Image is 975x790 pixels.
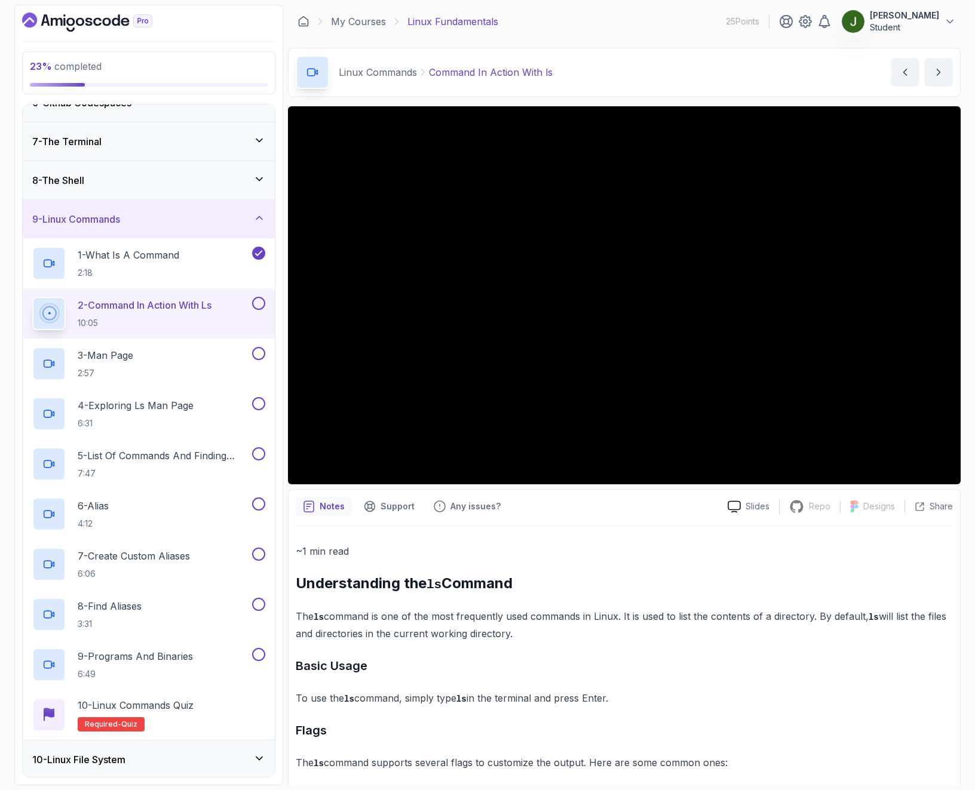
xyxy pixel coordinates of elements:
[78,317,211,329] p: 10:05
[30,60,52,72] span: 23 %
[32,347,265,380] button: 3-Man Page2:57
[23,200,275,238] button: 9-Linux Commands
[314,613,324,622] code: ls
[78,549,190,563] p: 7 - Create Custom Aliases
[78,668,193,680] p: 6:49
[296,497,352,516] button: notes button
[32,548,265,581] button: 7-Create Custom Aliases6:06
[32,648,265,681] button: 9-Programs And Binaries6:49
[427,497,508,516] button: Feedback button
[870,21,939,33] p: Student
[78,348,133,362] p: 3 - Man Page
[296,656,953,675] h3: Basic Usage
[78,417,194,429] p: 6:31
[357,497,422,516] button: Support button
[450,500,501,512] p: Any issues?
[78,599,142,613] p: 8 - Find Aliases
[296,721,953,740] h3: Flags
[32,497,265,531] button: 6-Alias4:12
[288,106,961,484] iframe: 2 - Command in Action with ls
[32,598,265,631] button: 8-Find Aliases3:31
[746,500,769,512] p: Slides
[296,690,953,707] p: To use the command, simply type in the terminal and press Enter.
[23,740,275,779] button: 10-Linux File System
[869,613,879,622] code: ls
[23,122,275,161] button: 7-The Terminal
[23,161,275,199] button: 8-The Shell
[32,297,265,330] button: 2-Command In Action With ls10:05
[427,578,441,592] code: ls
[429,65,553,79] p: Command In Action With ls
[32,134,102,149] h3: 7 - The Terminal
[296,754,953,771] p: The command supports several flags to customize the output. Here are some common ones:
[891,58,919,87] button: previous content
[726,16,759,27] p: 25 Points
[331,14,386,29] a: My Courses
[863,500,895,512] p: Designs
[78,267,179,279] p: 2:18
[22,13,180,32] a: Dashboard
[32,212,120,226] h3: 9 - Linux Commands
[78,248,179,262] p: 1 - What Is A Command
[32,397,265,431] button: 4-Exploring ls Man Page6:31
[344,694,354,704] code: ls
[809,500,830,512] p: Repo
[78,468,250,479] p: 7:47
[78,568,190,580] p: 6:06
[78,698,194,712] p: 10 - Linux Commands Quiz
[78,398,194,413] p: 4 - Exploring ls Man Page
[78,448,250,463] p: 5 - List Of Commands And Finding Help
[32,447,265,481] button: 5-List Of Commands And Finding Help7:47
[905,500,953,512] button: Share
[78,649,193,663] p: 9 - Programs And Binaries
[924,58,953,87] button: next content
[339,65,417,79] p: Linux Commands
[296,574,953,594] h2: Understanding the Command
[296,543,953,560] p: ~1 min read
[930,500,953,512] p: Share
[842,10,864,33] img: user profile image
[456,694,467,704] code: ls
[78,367,133,379] p: 2:57
[407,14,498,29] p: Linux Fundamentals
[85,720,121,729] span: Required-
[78,298,211,312] p: 2 - Command In Action With ls
[78,518,109,530] p: 4:12
[32,752,125,767] h3: 10 - Linux File System
[32,173,84,187] h3: 8 - The Shell
[32,698,265,731] button: 10-Linux Commands QuizRequired-quiz
[32,247,265,280] button: 1-What Is A Command2:18
[718,500,779,513] a: Slides
[870,10,939,21] p: [PERSON_NAME]
[841,10,956,33] button: user profile image[PERSON_NAME]Student
[30,60,102,72] span: completed
[298,16,309,27] a: Dashboard
[78,499,109,513] p: 6 - Alias
[320,500,345,512] p: Notes
[296,608,953,642] p: The command is one of the most frequently used commands in Linux. It is used to list the contents...
[78,618,142,630] p: 3:31
[121,720,137,729] span: quiz
[381,500,415,512] p: Support
[314,759,324,769] code: ls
